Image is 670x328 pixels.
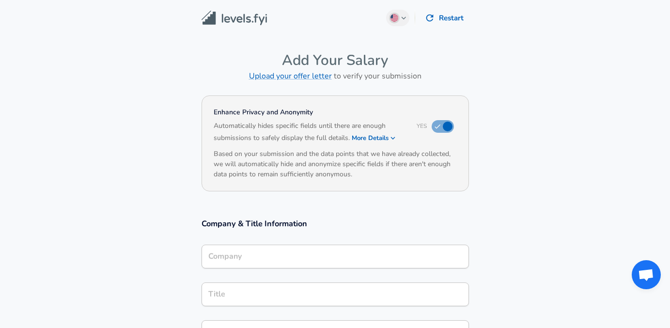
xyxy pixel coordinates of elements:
a: Upload your offer letter [249,71,332,81]
h4: Add Your Salary [202,51,469,69]
h3: Company & Title Information [202,218,469,229]
span: Yes [417,122,427,130]
button: Restart [421,8,469,28]
h6: to verify your submission [202,69,469,83]
h6: Automatically hides specific fields until there are enough submissions to safely display the full... [214,121,405,145]
button: English (US) [386,10,409,26]
button: More Details [352,131,396,145]
div: Open chat [632,260,661,289]
img: Levels.fyi [202,11,267,26]
h4: Enhance Privacy and Anonymity [214,108,405,117]
input: Software Engineer [206,287,465,302]
input: Google [206,249,465,264]
h6: Based on your submission and the data points that we have already collected, we will automaticall... [214,149,457,179]
img: English (US) [390,14,398,22]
